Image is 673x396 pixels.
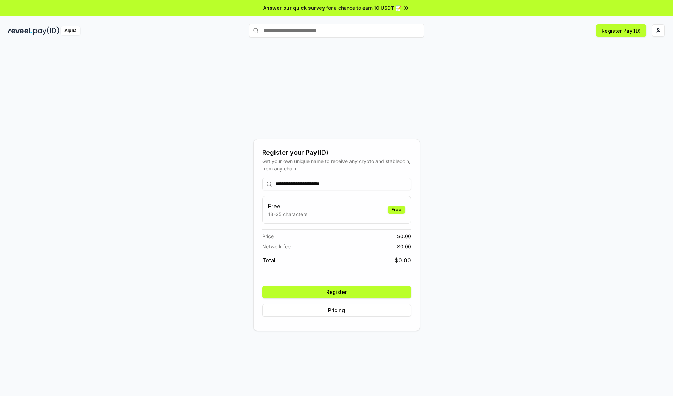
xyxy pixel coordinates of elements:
[268,210,307,218] p: 13-25 characters
[596,24,646,37] button: Register Pay(ID)
[262,157,411,172] div: Get your own unique name to receive any crypto and stablecoin, from any chain
[262,148,411,157] div: Register your Pay(ID)
[8,26,32,35] img: reveel_dark
[262,304,411,317] button: Pricing
[263,4,325,12] span: Answer our quick survey
[397,233,411,240] span: $ 0.00
[388,206,405,214] div: Free
[326,4,401,12] span: for a chance to earn 10 USDT 📝
[268,202,307,210] h3: Free
[33,26,59,35] img: pay_id
[262,243,291,250] span: Network fee
[262,256,276,264] span: Total
[395,256,411,264] span: $ 0.00
[397,243,411,250] span: $ 0.00
[61,26,80,35] div: Alpha
[262,233,274,240] span: Price
[262,286,411,298] button: Register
